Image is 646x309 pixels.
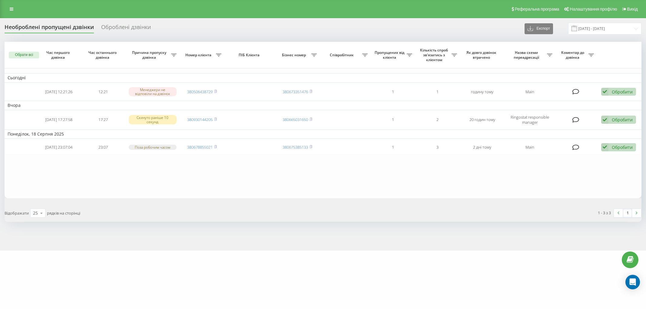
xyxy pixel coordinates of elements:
div: 25 [33,210,38,216]
a: 380673351476 [283,89,308,94]
td: Понеділок, 18 Серпня 2025 [5,130,641,139]
span: Налаштування профілю [570,7,617,12]
span: Вихід [627,7,638,12]
td: 1 [415,84,460,100]
span: Коментар до дзвінка [558,50,588,60]
td: годину тому [460,84,505,100]
span: рядків на сторінці [47,210,80,216]
div: Обробити [612,89,633,95]
td: Сьогодні [5,73,641,82]
span: Номер клієнта [183,53,216,58]
div: Обробити [612,144,633,150]
span: Час першого дзвінка [41,50,76,60]
div: Оброблені дзвінки [101,24,151,33]
span: Відображати [5,210,29,216]
td: Ringostat responsible manager [505,111,555,128]
td: 3 [415,140,460,155]
div: Необроблені пропущені дзвінки [5,24,94,33]
span: ПІБ Клієнта [230,53,270,58]
td: 23:07 [81,140,125,155]
td: 12:21 [81,84,125,100]
td: Main [505,140,555,155]
span: Бізнес номер [278,53,311,58]
td: [DATE] 12:21:26 [36,84,81,100]
td: 1 [371,140,415,155]
span: Реферальна програма [515,7,559,12]
span: Причина пропуску дзвінка [129,50,171,60]
div: 1 - 3 з 3 [598,210,611,216]
div: Open Intercom Messenger [625,275,640,289]
td: 1 [371,111,415,128]
td: 17:27 [81,111,125,128]
td: 2 [415,111,460,128]
td: 2 дні тому [460,140,505,155]
td: 1 [371,84,415,100]
div: Менеджери не відповіли на дзвінок [129,87,177,96]
td: 20 годин тому [460,111,505,128]
a: 380506438729 [187,89,213,94]
a: 1 [623,209,632,217]
span: Назва схеми переадресації [508,50,547,60]
button: Експорт [525,23,553,34]
a: 380930144205 [187,117,213,122]
td: Вчора [5,101,641,110]
td: Main [505,84,555,100]
span: Як довго дзвінок втрачено [465,50,499,60]
span: Кількість спроб зв'язатись з клієнтом [418,48,451,62]
td: [DATE] 23:07:04 [36,140,81,155]
span: Пропущених від клієнта [374,50,407,60]
span: Співробітник [323,53,362,58]
td: [DATE] 17:27:58 [36,111,81,128]
div: Скинуто раніше 10 секунд [129,115,177,124]
button: Обрати всі [9,52,39,58]
span: Час останнього дзвінка [86,50,121,60]
div: Обробити [612,117,633,123]
a: 380678855021 [187,144,213,150]
a: 380675385133 [283,144,308,150]
div: Поза робочим часом [129,145,177,150]
a: 380665031650 [283,117,308,122]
